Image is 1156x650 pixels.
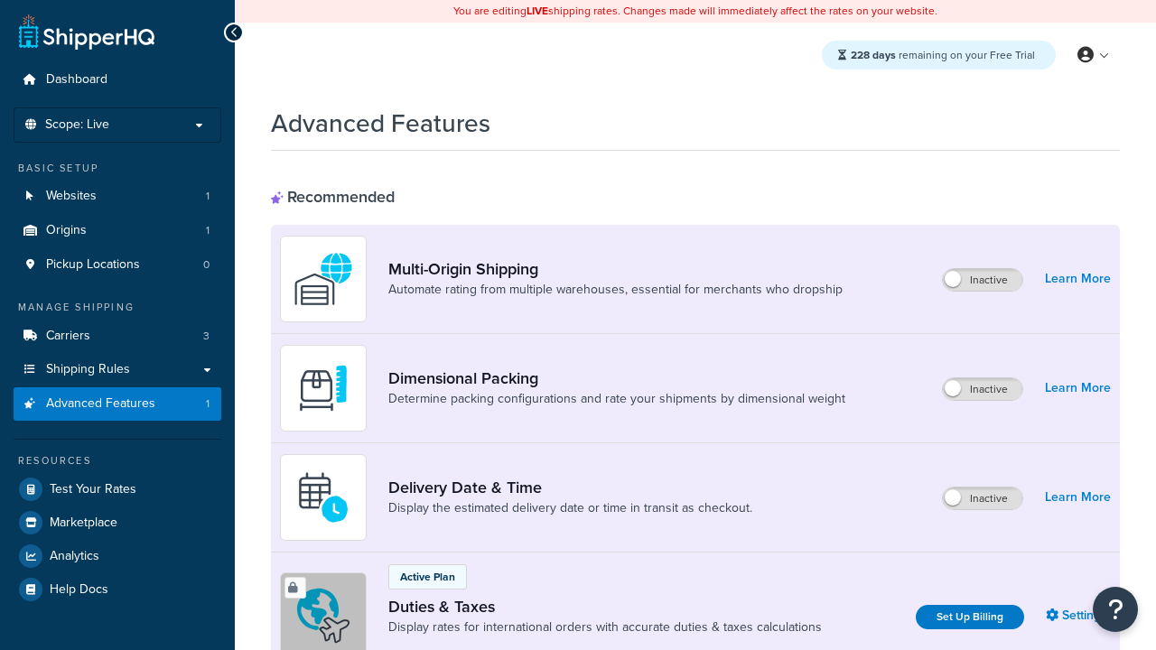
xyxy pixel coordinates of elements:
[14,248,221,282] li: Pickup Locations
[50,549,99,564] span: Analytics
[943,269,1022,291] label: Inactive
[1045,376,1111,401] a: Learn More
[14,63,221,97] a: Dashboard
[14,387,221,421] a: Advanced Features1
[400,569,455,585] p: Active Plan
[388,478,752,497] a: Delivery Date & Time
[943,378,1022,400] label: Inactive
[46,396,155,412] span: Advanced Features
[203,257,210,273] span: 0
[46,72,107,88] span: Dashboard
[14,573,221,606] a: Help Docs
[14,180,221,213] a: Websites1
[46,223,87,238] span: Origins
[46,189,97,204] span: Websites
[388,390,845,408] a: Determine packing configurations and rate your shipments by dimensional weight
[45,117,109,133] span: Scope: Live
[14,320,221,353] a: Carriers3
[203,329,210,344] span: 3
[46,329,90,344] span: Carriers
[851,47,896,63] strong: 228 days
[46,362,130,377] span: Shipping Rules
[14,214,221,247] li: Origins
[527,3,548,19] b: LIVE
[46,257,140,273] span: Pickup Locations
[271,106,490,141] h1: Advanced Features
[14,353,221,386] a: Shipping Rules
[14,161,221,176] div: Basic Setup
[388,281,843,299] a: Automate rating from multiple warehouses, essential for merchants who dropship
[206,396,210,412] span: 1
[14,506,221,539] a: Marketplace
[14,248,221,282] a: Pickup Locations0
[1046,603,1111,628] a: Settings
[14,473,221,506] a: Test Your Rates
[206,223,210,238] span: 1
[50,515,117,531] span: Marketplace
[1093,587,1138,632] button: Open Resource Center
[292,247,355,311] img: WatD5o0RtDAAAAAElFTkSuQmCC
[50,482,136,497] span: Test Your Rates
[292,357,355,420] img: DTVBYsAAAAAASUVORK5CYII=
[851,47,1035,63] span: remaining on your Free Trial
[943,487,1022,509] label: Inactive
[388,368,845,388] a: Dimensional Packing
[916,605,1024,629] a: Set Up Billing
[206,189,210,204] span: 1
[14,180,221,213] li: Websites
[14,300,221,315] div: Manage Shipping
[1045,485,1111,510] a: Learn More
[388,618,822,636] a: Display rates for international orders with accurate duties & taxes calculations
[1045,266,1111,292] a: Learn More
[14,214,221,247] a: Origins1
[388,259,843,279] a: Multi-Origin Shipping
[271,187,395,207] div: Recommended
[292,466,355,529] img: gfkeb5ejjkALwAAAABJRU5ErkJggg==
[14,540,221,572] a: Analytics
[14,320,221,353] li: Carriers
[388,499,752,517] a: Display the estimated delivery date or time in transit as checkout.
[14,387,221,421] li: Advanced Features
[50,582,108,598] span: Help Docs
[14,453,221,469] div: Resources
[388,597,822,617] a: Duties & Taxes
